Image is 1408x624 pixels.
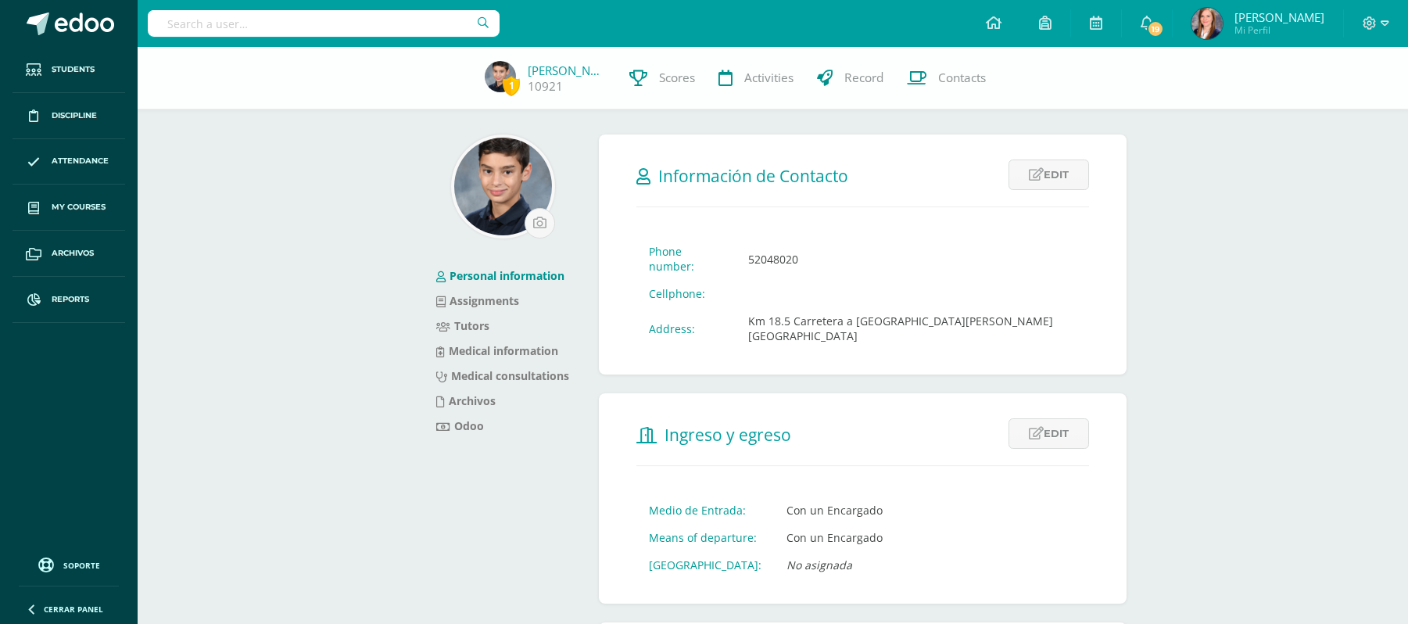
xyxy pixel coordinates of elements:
[13,277,125,323] a: Reports
[736,307,1089,350] td: Km 18.5 Carretera a [GEOGRAPHIC_DATA][PERSON_NAME][GEOGRAPHIC_DATA]
[436,368,569,383] a: Medical consultations
[1009,160,1089,190] a: Edit
[1009,418,1089,449] a: Edit
[938,70,986,86] span: Contacts
[786,558,852,572] i: No asignada
[52,293,89,306] span: Reports
[52,201,106,213] span: My courses
[744,70,794,86] span: Activities
[44,604,103,615] span: Cerrar panel
[503,76,520,95] span: 1
[618,47,707,109] a: Scores
[436,393,496,408] a: Archivos
[1234,9,1324,25] span: [PERSON_NAME]
[805,47,895,109] a: Record
[528,63,606,78] a: [PERSON_NAME]
[636,307,736,350] td: Address:
[1147,20,1164,38] span: 19
[436,318,489,333] a: Tutors
[13,93,125,139] a: Discipline
[52,155,109,167] span: Attendance
[774,497,895,524] td: Con un Encargado
[774,524,895,551] td: Con un Encargado
[636,280,736,307] td: Cellphone:
[707,47,805,109] a: Activities
[52,109,97,122] span: Discipline
[636,551,774,579] td: [GEOGRAPHIC_DATA]:
[636,497,774,524] td: Medio de Entrada:
[659,70,695,86] span: Scores
[665,424,791,446] span: Ingreso y egreso
[844,70,883,86] span: Record
[63,560,100,571] span: Soporte
[52,247,94,260] span: Archivos
[895,47,998,109] a: Contacts
[528,78,563,95] a: 10921
[436,268,564,283] a: Personal information
[13,185,125,231] a: My courses
[736,238,1089,280] td: 52048020
[636,238,736,280] td: Phone number:
[454,138,552,235] img: 1f518c1ddf4df83318c0c1ae0004b9e9.png
[148,10,500,37] input: Search a user…
[1234,23,1324,37] span: Mi Perfil
[52,63,95,76] span: Students
[436,418,484,433] a: Odoo
[19,554,119,575] a: Soporte
[485,61,516,92] img: 9143ab48f531e02ec53c2b8bffeb7e91.png
[13,231,125,277] a: Archivos
[636,524,774,551] td: Means of departure:
[13,139,125,185] a: Attendance
[1191,8,1223,39] img: 30b41a60147bfd045cc6c38be83b16e6.png
[436,293,519,308] a: Assignments
[658,165,848,187] span: Información de Contacto
[13,47,125,93] a: Students
[436,343,558,358] a: Medical information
